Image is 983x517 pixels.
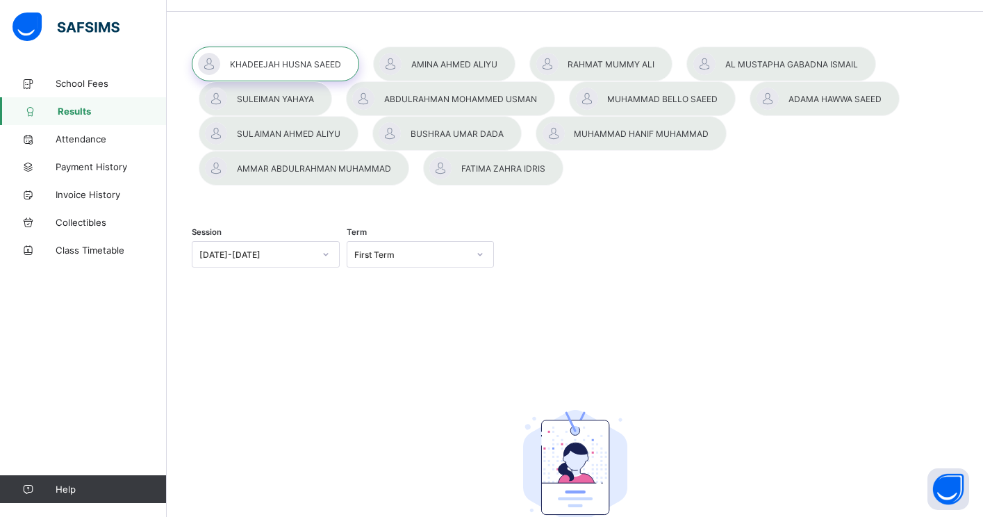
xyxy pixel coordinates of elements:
[354,249,469,260] div: First Term
[192,227,222,237] span: Session
[199,249,314,260] div: [DATE]-[DATE]
[347,227,367,237] span: Term
[927,468,969,510] button: Open asap
[58,106,167,117] span: Results
[56,161,167,172] span: Payment History
[13,13,119,42] img: safsims
[56,78,167,89] span: School Fees
[56,245,167,256] span: Class Timetable
[56,189,167,200] span: Invoice History
[56,217,167,228] span: Collectibles
[56,133,167,145] span: Attendance
[56,484,166,495] span: Help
